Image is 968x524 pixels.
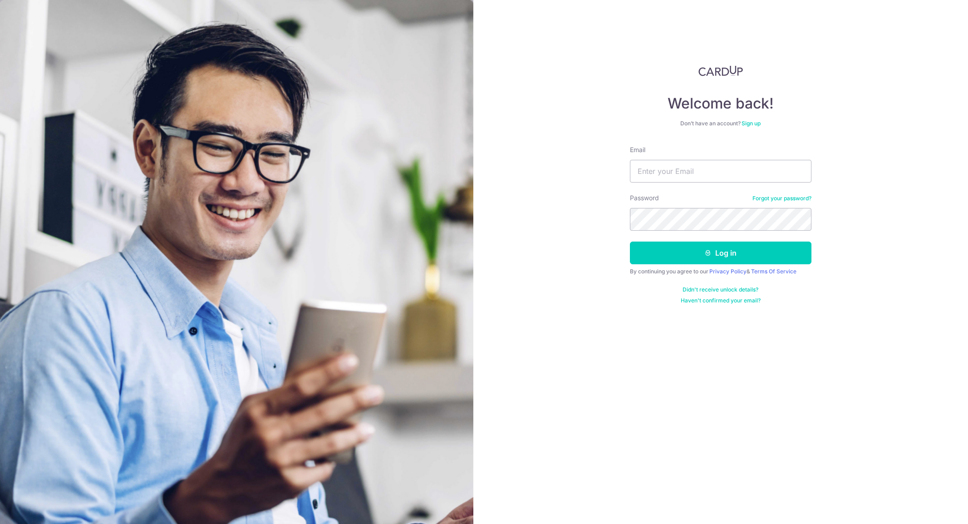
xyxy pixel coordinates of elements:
[630,145,645,154] label: Email
[681,297,761,304] a: Haven't confirmed your email?
[683,286,758,293] a: Didn't receive unlock details?
[630,120,811,127] div: Don’t have an account?
[630,242,811,264] button: Log in
[752,195,811,202] a: Forgot your password?
[630,160,811,183] input: Enter your Email
[698,65,743,76] img: CardUp Logo
[630,193,659,203] label: Password
[742,120,761,127] a: Sign up
[751,268,796,275] a: Terms Of Service
[709,268,747,275] a: Privacy Policy
[630,94,811,113] h4: Welcome back!
[630,268,811,275] div: By continuing you agree to our &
